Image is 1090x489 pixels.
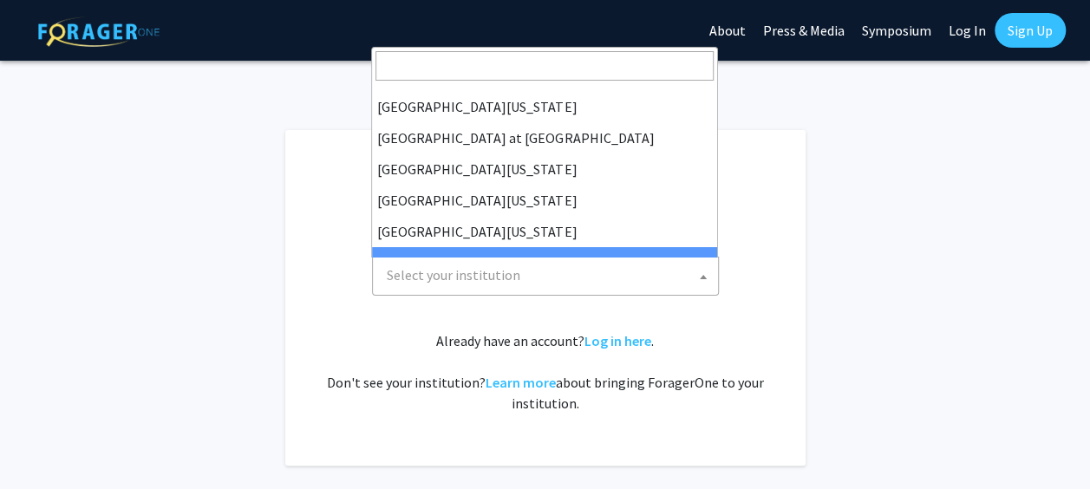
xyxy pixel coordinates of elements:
div: Already have an account? . Don't see your institution? about bringing ForagerOne to your institut... [320,330,771,414]
li: [GEOGRAPHIC_DATA][US_STATE] [372,185,717,216]
a: Learn more about bringing ForagerOne to your institution [486,374,556,391]
li: [GEOGRAPHIC_DATA] at [GEOGRAPHIC_DATA] [372,122,717,153]
a: Log in here [584,332,651,349]
li: [GEOGRAPHIC_DATA][US_STATE] [372,153,717,185]
span: Select your institution [380,258,718,293]
span: Select your institution [387,266,520,284]
li: [GEOGRAPHIC_DATA][US_STATE] [372,91,717,122]
h1: Sign Up [320,165,771,206]
li: [GEOGRAPHIC_DATA][US_STATE] [372,216,717,247]
li: [PERSON_NAME][GEOGRAPHIC_DATA] [372,247,717,278]
input: Search [375,51,714,81]
span: Select your institution [372,257,719,296]
img: ForagerOne Logo [38,16,160,47]
a: Sign Up [995,13,1066,48]
iframe: Chat [13,411,74,476]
